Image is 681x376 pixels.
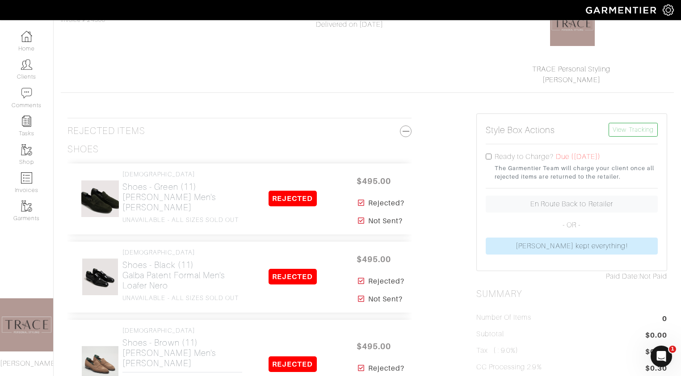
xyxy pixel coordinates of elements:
img: garments-icon-b7da505a4dc4fd61783c78ac3ca0ef83fa9d6f193b1c9dc38574b1d14d53ca28.png [21,201,32,212]
img: garments-icon-b7da505a4dc4fd61783c78ac3ca0ef83fa9d6f193b1c9dc38574b1d14d53ca28.png [21,144,32,155]
a: TRACE Personal Styling [532,65,610,73]
h5: Number of Items [476,313,532,322]
h4: [DEMOGRAPHIC_DATA] [122,249,242,256]
a: [PERSON_NAME] [542,76,601,84]
h5: Tax ( : 9.0%) [476,347,519,355]
span: Paid Date: [606,272,639,280]
h3: Rejected Items [67,125,412,137]
a: En Route Back to Retailer [486,196,658,213]
span: REJECTED [269,356,316,372]
a: [PERSON_NAME] kept everything! [486,238,658,255]
strong: Not Sent? [368,216,403,226]
h2: Shoes - Green (11) [PERSON_NAME] Men's [PERSON_NAME] [122,182,242,213]
h4: [DEMOGRAPHIC_DATA] [122,327,242,334]
img: 1583817110766.png.png [550,1,595,46]
img: dashboard-icon-dbcd8f5a0b271acd01030246c82b418ddd0df26cd7fceb0bd07c9910d44c42f6.png [21,31,32,42]
strong: Not Sent? [368,294,403,305]
h5: Style Box Actions [486,125,555,135]
p: - OR - [486,220,658,230]
h5: Subtotal [476,330,504,338]
h2: Summary [476,288,667,300]
img: comment-icon-a0a6a9ef722e966f86d9cbdc48e553b5cf19dbc54f86b18d962a5391bc8f6eb6.png [21,88,32,99]
span: $0.30 [645,363,667,375]
h2: Shoes - Brown (11) [PERSON_NAME] Men's [PERSON_NAME] [122,338,242,368]
strong: Rejected? [368,276,404,287]
img: N6k99qKgxUdzLjeAXYSzxvSh [82,258,118,296]
div: Not Paid [476,271,667,282]
span: REJECTED [269,191,316,206]
label: Ready to Charge? [495,151,554,162]
div: Delivered on [DATE] [254,19,445,30]
a: View Tracking [609,123,658,137]
h3: Shoes [67,144,99,155]
span: $0.00 [645,330,667,342]
a: [DEMOGRAPHIC_DATA] Shoes - Green (11)[PERSON_NAME] Men's [PERSON_NAME] UNAVAILABLE - ALL SIZES SO... [122,171,242,224]
span: $495.00 [347,250,401,269]
strong: Rejected? [368,363,404,374]
strong: Rejected? [368,198,404,209]
span: Invoice # 24366 [61,6,161,23]
img: orders-icon-0abe47150d42831381b5fb84f609e132dff9fe21cb692f30cb5eec754e2cba89.png [21,172,32,184]
span: $495.00 [347,171,401,191]
h4: [DEMOGRAPHIC_DATA] [122,171,242,178]
span: $0.00 [645,347,667,357]
span: Due ([DATE]) [556,153,601,161]
span: REJECTED [269,269,316,284]
img: reminder-icon-8004d30b9f0a5d33ae49ab947aed9ed385cf756f9e5892f1edd6e32f2345188e.png [21,116,32,127]
small: The Garmentier Team will charge your client once all rejected items are returned to the retailer. [495,164,658,181]
iframe: Intercom live chat [651,346,672,367]
h4: UNAVAILABLE - ALL SIZES SOLD OUT [122,294,242,302]
span: 0 [662,313,667,326]
h2: Shoes - Black (11) Galba Patent Formal Men's Loafer Nero [122,260,242,291]
span: 1 [669,346,676,353]
h4: UNAVAILABLE - ALL SIZES SOLD OUT [122,216,242,224]
span: $495.00 [347,337,401,356]
a: [DEMOGRAPHIC_DATA] Shoes - Black (11)Galba Patent Formal Men's Loafer Nero UNAVAILABLE - ALL SIZE... [122,249,242,302]
a: [DEMOGRAPHIC_DATA] Shoes - Brown (11)[PERSON_NAME] Men's [PERSON_NAME] [122,327,242,369]
img: clients-icon-6bae9207a08558b7cb47a8932f037763ab4055f8c8b6bfacd5dc20c3e0201464.png [21,59,32,70]
img: garmentier-logo-header-white-b43fb05a5012e4ada735d5af1a66efaba907eab6374d6393d1fbf88cb4ef424d.png [581,2,663,18]
h5: CC Processing 2.9% [476,363,542,372]
img: gear-icon-white-bd11855cb880d31180b6d7d6211b90ccbf57a29d726f0c71d8c61bd08dd39cc2.png [663,4,674,16]
img: pfSAvkQkzmTspccBP2sJrx69 [76,180,123,217]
